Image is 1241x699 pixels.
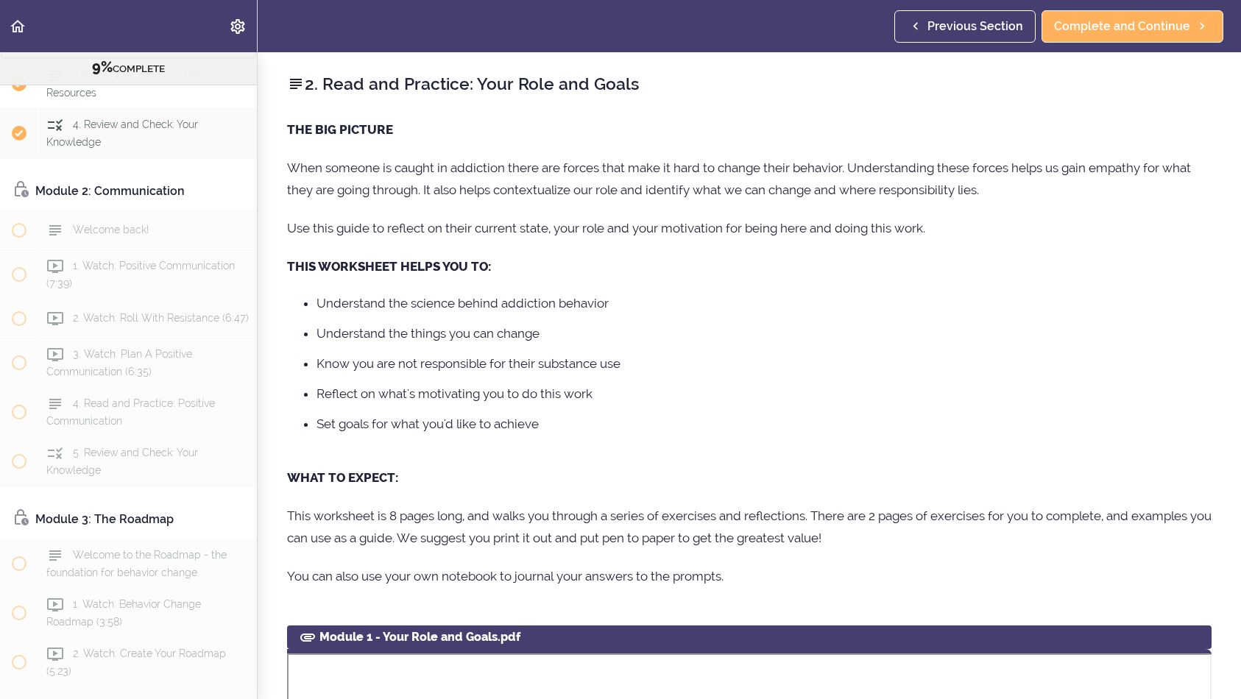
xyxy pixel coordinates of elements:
[287,217,1212,239] p: Use this guide to reflect on their current state, your role and your motivation for being here an...
[894,10,1036,43] a: Previous Section
[92,58,113,76] span: 9%
[229,18,247,35] svg: Settings Menu
[287,625,1212,649] div: Module 1 - Your Role and Goals.pdf
[46,647,226,676] span: 2. Watch: Create Your Roadmap (5:23)
[317,294,1212,313] li: Understand the science behind addiction behavior
[927,18,1023,35] span: Previous Section
[1042,10,1223,43] a: Complete and Continue
[317,324,1212,343] li: Understand the things you can change
[1054,18,1190,35] span: Complete and Continue
[46,118,198,147] span: 4. Review and Check: Your Knowledge
[46,69,210,98] span: 3. Take Note: Links to Useful Resources
[287,157,1212,201] p: When someone is caught in addiction there are forces that make it hard to change their behavior. ...
[287,259,491,274] strong: THIS WORKSHEET HELPS YOU TO:
[9,18,26,35] svg: Back to course curriculum
[287,71,1212,96] h2: 2. Read and Practice: Your Role and Goals
[18,58,238,77] div: COMPLETE
[46,447,198,475] span: 5. Review and Check: Your Knowledge
[46,598,201,627] span: 1. Watch: Behavior Change Roadmap (3:58)
[287,505,1212,549] p: This worksheet is 8 pages long, and walks you through a series of exercises and reflections. Ther...
[46,397,215,426] span: 4. Read and Practice: Positive Communication
[287,470,398,485] strong: WHAT TO EXPECT:
[287,122,393,137] strong: THE BIG PICTURE
[317,354,1212,373] li: Know you are not responsible for their substance use
[287,565,1212,587] p: You can also use your own notebook to journal your answers to the prompts.
[73,312,249,324] span: 2. Watch: Roll With Resistance (6:47)
[317,414,1212,433] li: Set goals for what you'd like to achieve
[46,260,235,288] span: 1. Watch: Positive Communication (7:39)
[46,348,192,377] span: 3. Watch: Plan A Positive Communication (6:35)
[317,384,1212,403] li: Reflect on what's motivating you to do this work
[73,224,149,235] span: Welcome back!
[46,549,227,578] span: Welcome to the Roadmap - the foundation for behavior change.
